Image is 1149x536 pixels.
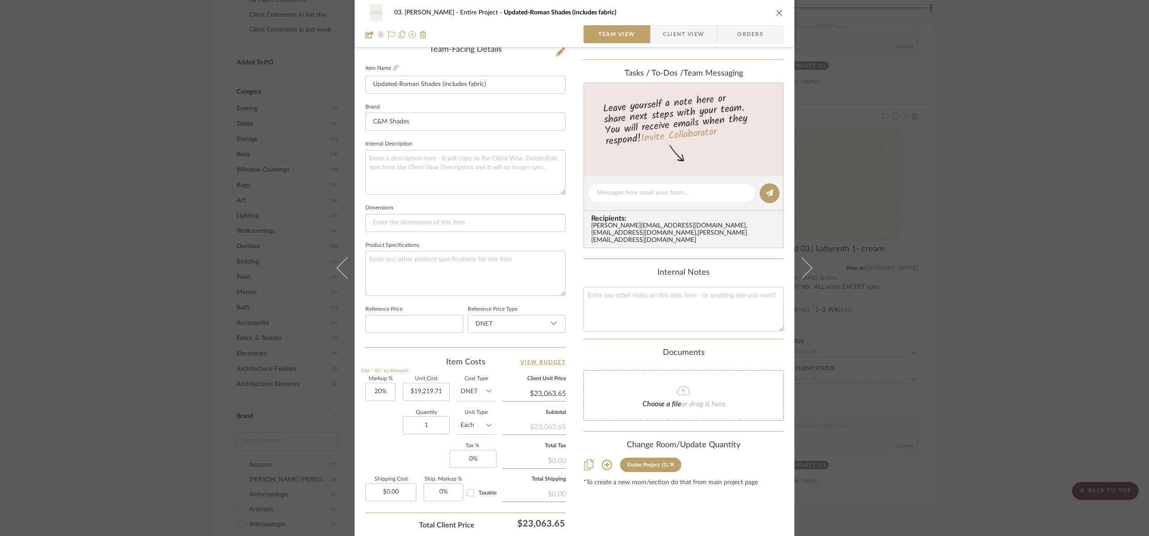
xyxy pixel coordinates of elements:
[502,452,566,468] div: $0.00
[479,514,569,532] div: $23,063.65
[584,69,784,79] div: team Messaging
[457,377,495,381] label: Cost Type
[502,410,566,415] label: Subtotal
[365,477,416,481] label: Shipping Cost
[662,462,668,468] div: (1)
[598,25,635,43] span: Team View
[365,105,380,109] label: Brand
[365,113,565,131] input: Enter Brand
[663,25,704,43] span: Client View
[403,377,450,381] label: Unit Cost
[365,206,393,210] label: Dimensions
[591,214,780,223] span: Recipients:
[365,307,402,312] label: Reference Price
[365,76,565,94] input: Enter Item Name
[584,479,784,486] div: *To create a new room/section do that from main project page
[727,25,773,43] span: Orders
[468,307,517,312] label: Reference Price Type
[365,377,396,381] label: Markup %
[643,400,681,408] span: Choose a file
[681,400,727,408] span: or drag it here.
[520,357,566,368] a: View Budget
[460,9,504,16] span: Entire Project
[584,348,784,358] div: Documents
[365,142,412,146] label: Internal Description
[775,9,784,17] button: close
[640,124,717,147] a: Invite Collaborator
[419,520,474,531] span: Total Client Price
[365,243,419,248] label: Product Specifications
[419,31,427,38] img: Remove from project
[502,418,566,434] div: $23,063.65
[424,477,463,481] label: Ship. Markup %
[584,441,784,450] div: Change Room/Update Quantity
[365,45,565,55] div: Team-Facing Details
[625,69,684,77] span: Tasks / To-Dos /
[450,444,495,448] label: Tax %
[504,9,616,16] span: Updated-Roman Shades (includes fabric)
[365,64,398,72] label: Item Name
[502,485,566,501] div: $0.00
[365,4,387,22] img: 3428eed4-be6f-49cc-9401-f9c22e7a43aa_48x40.jpg
[365,214,565,232] input: Enter the dimensions of this item
[479,490,497,495] span: Taxable
[627,462,660,468] div: Entire Project
[502,377,566,381] label: Client Unit Price
[591,223,780,244] div: [PERSON_NAME][EMAIL_ADDRESS][DOMAIN_NAME] , [EMAIL_ADDRESS][DOMAIN_NAME] , [PERSON_NAME][EMAIL_AD...
[403,410,450,415] label: Quantity
[502,477,566,481] label: Total Shipping
[365,357,565,368] div: Item Costs
[394,9,460,16] span: 03. [PERSON_NAME]
[584,268,784,278] div: Internal Notes
[502,444,566,448] label: Total Tax
[583,89,785,149] div: Leave yourself a note here or share next steps with your team. You will receive emails when they ...
[457,410,495,415] label: Unit Type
